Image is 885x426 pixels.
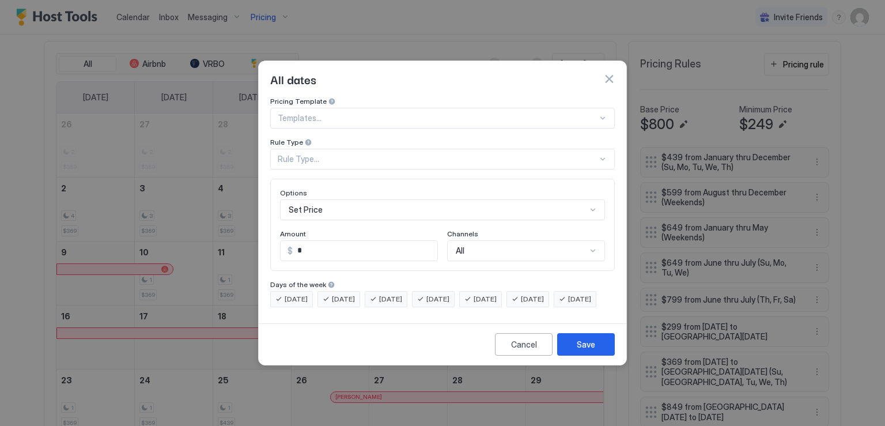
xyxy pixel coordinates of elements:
[568,294,591,304] span: [DATE]
[577,338,595,350] div: Save
[280,229,306,238] span: Amount
[288,246,293,256] span: $
[456,246,464,256] span: All
[426,294,449,304] span: [DATE]
[285,294,308,304] span: [DATE]
[278,154,597,164] div: Rule Type...
[511,338,537,350] div: Cancel
[474,294,497,304] span: [DATE]
[495,333,553,356] button: Cancel
[447,229,478,238] span: Channels
[270,280,326,289] span: Days of the week
[12,387,39,414] iframe: Intercom live chat
[557,333,615,356] button: Save
[521,294,544,304] span: [DATE]
[332,294,355,304] span: [DATE]
[293,241,437,261] input: Input Field
[379,294,402,304] span: [DATE]
[270,70,316,88] span: All dates
[270,138,303,146] span: Rule Type
[289,205,323,215] span: Set Price
[280,189,307,197] span: Options
[270,97,327,105] span: Pricing Template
